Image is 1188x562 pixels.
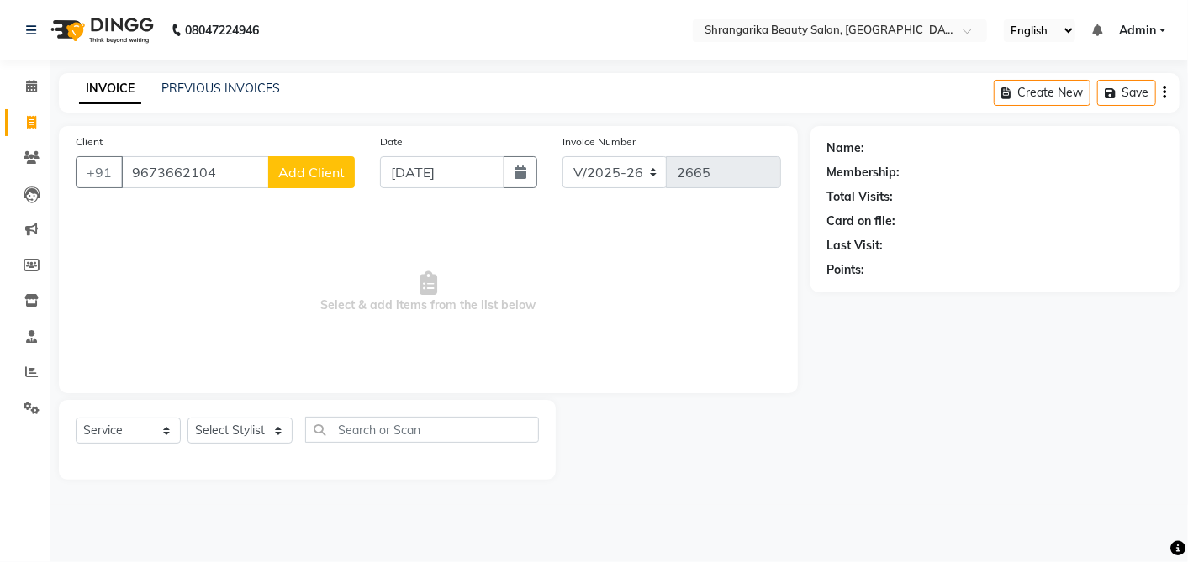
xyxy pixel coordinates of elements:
button: Add Client [268,156,355,188]
span: Admin [1119,22,1156,39]
a: INVOICE [79,74,141,104]
label: Date [380,134,403,150]
div: Points: [827,261,865,279]
b: 08047224946 [185,7,259,54]
label: Invoice Number [562,134,636,150]
div: Total Visits: [827,188,894,206]
img: logo [43,7,158,54]
input: Search or Scan [305,417,539,443]
div: Name: [827,139,865,157]
button: +91 [76,156,123,188]
div: Membership: [827,164,900,181]
button: Save [1097,80,1156,106]
span: Add Client [278,164,345,181]
span: Select & add items from the list below [76,208,781,376]
button: Create New [994,80,1090,106]
a: PREVIOUS INVOICES [161,81,280,96]
div: Card on file: [827,213,896,230]
div: Last Visit: [827,237,884,255]
label: Client [76,134,103,150]
input: Search by Name/Mobile/Email/Code [121,156,269,188]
